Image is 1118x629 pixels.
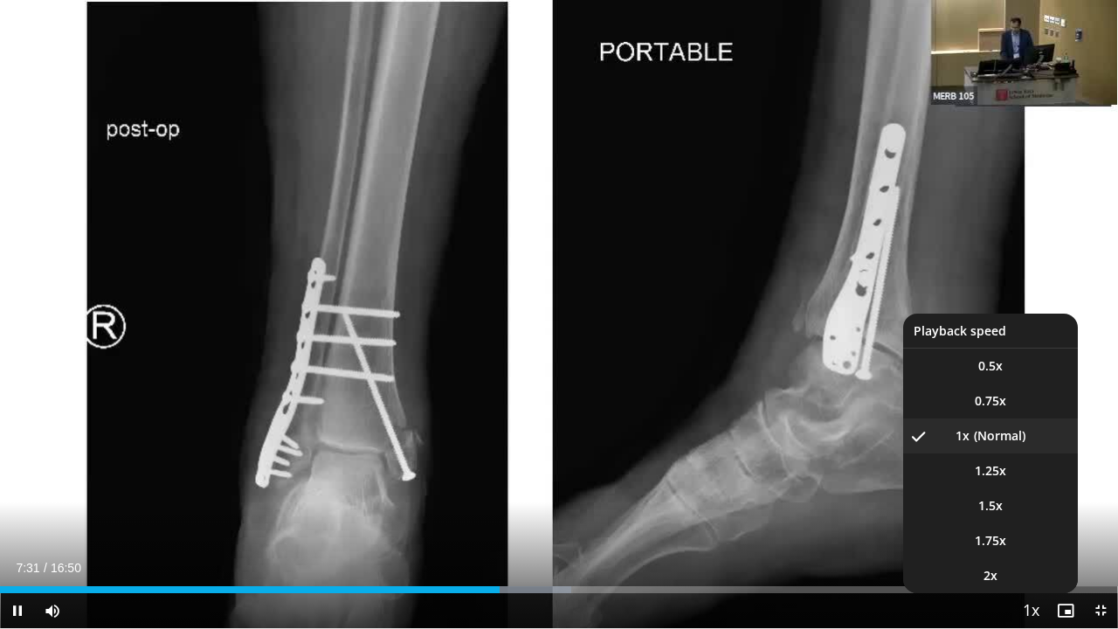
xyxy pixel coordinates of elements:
span: 0.5x [978,357,1003,375]
button: Enable picture-in-picture mode [1048,593,1083,628]
span: 16:50 [51,561,81,575]
span: / [44,561,47,575]
button: Mute [35,593,70,628]
span: 7:31 [16,561,39,575]
span: 0.75x [975,392,1006,410]
span: 2x [983,567,997,584]
span: 1.5x [978,497,1003,515]
button: Exit Fullscreen [1083,593,1118,628]
span: 1x [956,427,970,445]
button: Playback Rate [1013,593,1048,628]
span: 1.75x [975,532,1006,550]
span: 1.25x [975,462,1006,480]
